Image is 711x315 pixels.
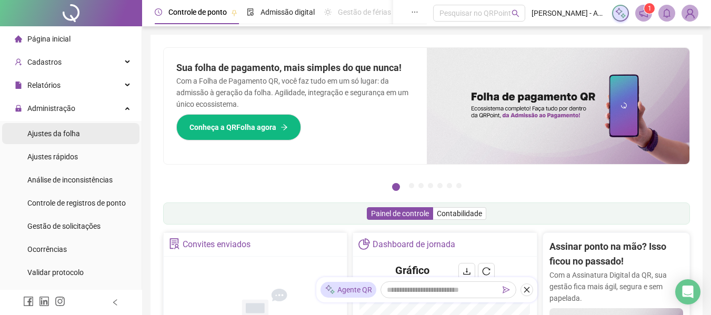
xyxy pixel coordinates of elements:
[176,75,414,110] p: Com a Folha de Pagamento QR, você faz tudo em um só lugar: da admissão à geração da folha. Agilid...
[27,222,101,230] span: Gestão de solicitações
[281,124,288,131] span: arrow-right
[321,282,376,298] div: Agente QR
[482,267,490,276] span: reload
[409,183,414,188] button: 2
[27,153,78,161] span: Ajustes rápidos
[512,9,519,17] span: search
[27,58,62,66] span: Cadastros
[247,8,254,16] span: file-done
[15,105,22,112] span: lock
[27,104,75,113] span: Administração
[437,183,443,188] button: 5
[437,209,482,218] span: Contabilidade
[503,286,510,293] span: send
[231,9,237,16] span: pushpin
[15,58,22,66] span: user-add
[189,121,276,133] span: Conheça a QRFolha agora
[27,81,61,89] span: Relatórios
[662,8,672,18] span: bell
[682,5,698,21] img: 82835
[358,238,369,249] span: pie-chart
[395,263,429,278] h4: Gráfico
[27,245,67,253] span: Ocorrências
[27,176,113,184] span: Análise de inconsistências
[27,129,80,138] span: Ajustes da folha
[176,60,414,75] h2: Sua folha de pagamento, mais simples do que nunca!
[176,114,301,140] button: Conheça a QRFolha agora
[615,7,626,19] img: sparkle-icon.fc2bf0ac1784a2077858766a79e2daf3.svg
[523,286,530,293] span: close
[27,199,126,207] span: Controle de registros de ponto
[411,8,418,16] span: ellipsis
[168,8,227,16] span: Controle de ponto
[549,269,683,304] p: Com a Assinatura Digital da QR, sua gestão fica mais ágil, segura e sem papelada.
[27,268,84,277] span: Validar protocolo
[532,7,606,19] span: [PERSON_NAME] - Audi Master Contabilidade
[447,183,452,188] button: 6
[112,299,119,306] span: left
[371,209,429,218] span: Painel de controle
[39,296,49,307] span: linkedin
[549,239,683,269] h2: Assinar ponto na mão? Isso ficou no passado!
[675,279,700,304] div: Open Intercom Messenger
[324,8,332,16] span: sun
[427,48,690,164] img: banner%2F8d14a306-6205-4263-8e5b-06e9a85ad873.png
[639,8,648,18] span: notification
[23,296,34,307] span: facebook
[392,183,400,191] button: 1
[27,35,71,43] span: Página inicial
[428,183,433,188] button: 4
[183,236,251,253] div: Convites enviados
[55,296,65,307] span: instagram
[325,284,335,296] img: sparkle-icon.fc2bf0ac1784a2077858766a79e2daf3.svg
[373,236,455,253] div: Dashboard de jornada
[463,267,471,276] span: download
[169,238,180,249] span: solution
[456,183,462,188] button: 7
[15,82,22,89] span: file
[418,183,424,188] button: 3
[338,8,391,16] span: Gestão de férias
[648,5,652,12] span: 1
[644,3,655,14] sup: 1
[261,8,315,16] span: Admissão digital
[155,8,162,16] span: clock-circle
[15,35,22,43] span: home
